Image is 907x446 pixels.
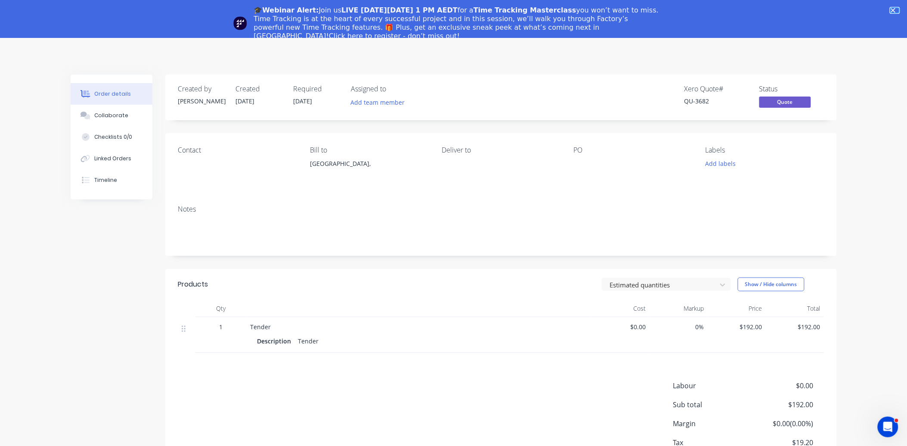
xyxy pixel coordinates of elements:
div: Price [708,300,766,317]
div: Qty [195,300,247,317]
span: Labour [673,381,750,391]
button: Collaborate [71,105,152,126]
div: Status [759,85,824,93]
button: Checklists 0/0 [71,126,152,148]
iframe: Intercom live chat [878,417,898,437]
div: Markup [650,300,708,317]
span: [DATE] [236,97,255,105]
span: $0.00 ( 0.00 %) [749,418,813,429]
span: 0% [653,322,704,331]
div: Linked Orders [94,155,131,162]
span: Quote [759,97,811,107]
div: Close [891,8,899,13]
div: [GEOGRAPHIC_DATA], [310,158,428,185]
div: Order details [94,90,131,98]
div: Contact [178,146,296,154]
div: Cost [591,300,650,317]
div: Notes [178,205,824,213]
div: PO [574,146,692,154]
span: Margin [673,418,750,429]
span: [DATE] [294,97,313,105]
div: Tender [295,335,322,347]
button: Add team member [351,97,410,108]
div: Checklists 0/0 [94,133,132,141]
div: [PERSON_NAME] [178,97,226,106]
div: Deliver to [442,146,560,154]
span: $192.00 [711,322,762,331]
span: $192.00 [769,322,820,331]
img: Profile image for Team [233,16,247,30]
div: Products [178,279,208,290]
b: LIVE [DATE][DATE] 1 PM AEDT [341,6,458,14]
span: $192.00 [749,399,813,410]
div: Assigned to [351,85,437,93]
div: Required [294,85,341,93]
button: Order details [71,83,152,105]
span: Tender [251,323,271,331]
button: Timeline [71,169,152,191]
button: Add team member [346,97,409,108]
b: 🎓Webinar Alert: [254,6,319,14]
div: Description [257,335,295,347]
div: Total [766,300,824,317]
button: Linked Orders [71,148,152,169]
div: Collaborate [94,112,128,119]
div: [GEOGRAPHIC_DATA], [310,158,428,170]
div: Timeline [94,176,117,184]
span: $0.00 [595,322,646,331]
b: Time Tracking Masterclass [474,6,576,14]
a: Click here to register - don’t miss out! [329,32,460,40]
div: Bill to [310,146,428,154]
span: $0.00 [749,381,813,391]
span: Sub total [673,399,750,410]
span: 1 [220,322,223,331]
div: Created [236,85,283,93]
div: Join us for a you won’t want to miss. Time Tracking is at the heart of every successful project a... [254,6,660,41]
div: QU-3682 [684,97,749,106]
button: Show / Hide columns [738,278,805,291]
div: Created by [178,85,226,93]
div: Labels [706,146,823,154]
button: Add labels [701,158,740,169]
div: Xero Quote # [684,85,749,93]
